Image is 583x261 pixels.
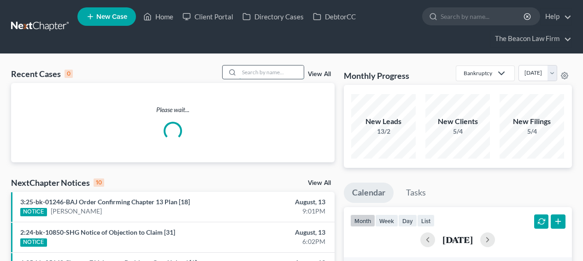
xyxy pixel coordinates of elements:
div: Recent Cases [11,68,73,79]
input: Search by name... [441,8,525,25]
div: New Leads [351,116,416,127]
div: NOTICE [20,208,47,216]
a: Client Portal [178,8,238,25]
div: NOTICE [20,238,47,247]
div: New Filings [500,116,564,127]
div: 5/4 [425,127,490,136]
a: View All [308,180,331,186]
div: August, 13 [230,197,325,207]
h2: [DATE] [442,235,473,244]
span: New Case [96,13,127,20]
div: 0 [65,70,73,78]
div: 9:01PM [230,207,325,216]
input: Search by name... [239,65,304,79]
a: 3:25-bk-01246-BAJ Order Confirming Chapter 13 Plan [18] [20,198,190,206]
div: NextChapter Notices [11,177,104,188]
div: August, 13 [230,228,325,237]
div: 10 [94,178,104,187]
a: Home [139,8,178,25]
h3: Monthly Progress [344,70,409,81]
a: [PERSON_NAME] [51,207,102,216]
div: New Clients [425,116,490,127]
a: The Beacon Law Firm [490,30,571,47]
a: 2:24-bk-10850-SHG Notice of Objection to Claim [31] [20,228,175,236]
div: 6:02PM [230,237,325,246]
a: Directory Cases [238,8,308,25]
a: DebtorCC [308,8,360,25]
a: Tasks [398,183,434,203]
div: Bankruptcy [464,69,492,77]
p: Please wait... [11,105,335,114]
a: View All [308,71,331,77]
button: week [375,214,398,227]
a: Calendar [344,183,394,203]
div: 5/4 [500,127,564,136]
button: month [350,214,375,227]
div: 13/2 [351,127,416,136]
a: Help [541,8,571,25]
button: list [417,214,435,227]
button: day [398,214,417,227]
